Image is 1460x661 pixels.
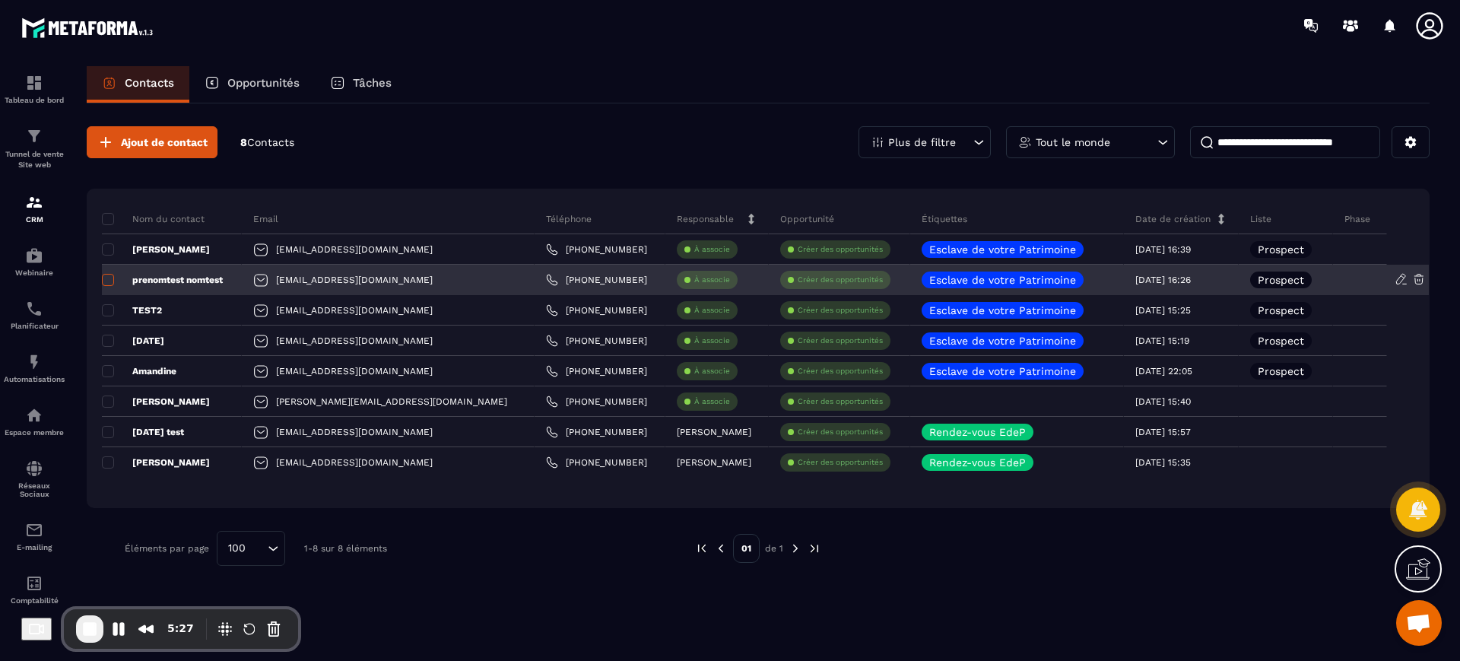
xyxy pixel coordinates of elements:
p: À associe [694,366,730,377]
img: formation [25,127,43,145]
a: formationformationTableau de bord [4,62,65,116]
p: [DATE] 16:39 [1135,244,1191,255]
p: Téléphone [546,213,592,225]
img: automations [25,406,43,424]
p: de 1 [765,542,783,555]
p: Opportunité [780,213,834,225]
img: formation [25,193,43,211]
a: [PHONE_NUMBER] [546,243,647,256]
input: Search for option [251,540,264,557]
p: [DATE] 15:40 [1135,396,1191,407]
img: formation [25,74,43,92]
a: [PHONE_NUMBER] [546,456,647,469]
p: Créer des opportunités [798,244,883,255]
p: Créer des opportunités [798,335,883,346]
img: automations [25,353,43,371]
p: [DATE] test [102,426,184,438]
p: E-mailing [4,543,65,551]
p: [DATE] 15:57 [1135,427,1191,437]
p: Date de création [1135,213,1211,225]
p: [PERSON_NAME] [102,456,210,469]
p: [PERSON_NAME] [677,427,751,437]
p: Email [253,213,278,225]
a: [PHONE_NUMBER] [546,396,647,408]
p: 01 [733,534,760,563]
a: [PHONE_NUMBER] [546,365,647,377]
a: formationformationTunnel de vente Site web [4,116,65,182]
p: [DATE] 15:19 [1135,335,1189,346]
p: Créer des opportunités [798,396,883,407]
p: Tout le monde [1036,137,1110,148]
p: [DATE] 15:25 [1135,305,1191,316]
p: Tableau de bord [4,96,65,104]
p: Plus de filtre [888,137,956,148]
p: Esclave de votre Patrimoine [929,244,1076,255]
p: Responsable [677,213,734,225]
p: Planificateur [4,322,65,330]
p: Créer des opportunités [798,427,883,437]
img: next [808,542,821,555]
p: Phase [1344,213,1370,225]
p: Espace membre [4,428,65,437]
a: emailemailE-mailing [4,510,65,563]
p: Esclave de votre Patrimoine [929,275,1076,285]
span: Ajout de contact [121,135,208,150]
p: À associe [694,305,730,316]
p: Opportunités [227,76,300,90]
img: email [25,521,43,539]
p: [DATE] 22:05 [1135,366,1192,377]
p: CRM [4,215,65,224]
p: [DATE] [102,335,164,347]
a: Contacts [87,66,189,103]
p: [PERSON_NAME] [677,457,751,468]
p: Esclave de votre Patrimoine [929,366,1076,377]
img: social-network [25,459,43,478]
p: Prospect [1258,335,1304,346]
p: Éléments par page [125,543,209,554]
a: automationsautomationsAutomatisations [4,342,65,395]
img: accountant [25,574,43,593]
p: Prospect [1258,275,1304,285]
p: Amandine [102,365,176,377]
p: Esclave de votre Patrimoine [929,305,1076,316]
p: Créer des opportunités [798,275,883,285]
a: formationformationCRM [4,182,65,235]
p: Créer des opportunités [798,366,883,377]
p: Nom du contact [102,213,205,225]
button: Ajout de contact [87,126,217,158]
a: social-networksocial-networkRéseaux Sociaux [4,448,65,510]
a: [PHONE_NUMBER] [546,304,647,316]
img: prev [695,542,709,555]
p: Réseaux Sociaux [4,481,65,498]
p: Prospect [1258,244,1304,255]
div: Ouvrir le chat [1396,600,1442,646]
a: Opportunités [189,66,315,103]
img: logo [21,14,158,42]
p: Webinaire [4,269,65,277]
a: Tâches [315,66,407,103]
p: TEST2 [102,304,162,316]
a: [PHONE_NUMBER] [546,426,647,438]
p: [DATE] 16:26 [1135,275,1191,285]
p: Tunnel de vente Site web [4,149,65,170]
p: Esclave de votre Patrimoine [929,335,1076,346]
img: scheduler [25,300,43,318]
a: accountantaccountantComptabilité [4,563,65,616]
p: Prospect [1258,366,1304,377]
img: next [789,542,802,555]
p: [PERSON_NAME] [102,243,210,256]
p: À associe [694,275,730,285]
p: prenomtest nomtest [102,274,223,286]
p: [PERSON_NAME] [102,396,210,408]
p: 1-8 sur 8 éléments [304,543,387,554]
p: Liste [1250,213,1271,225]
span: 100 [223,540,251,557]
p: Étiquettes [922,213,967,225]
a: [PHONE_NUMBER] [546,274,647,286]
p: Rendez-vous EdeP [929,427,1026,437]
p: À associe [694,335,730,346]
a: schedulerschedulerPlanificateur [4,288,65,342]
a: [PHONE_NUMBER] [546,335,647,347]
p: À associe [694,244,730,255]
img: automations [25,246,43,265]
